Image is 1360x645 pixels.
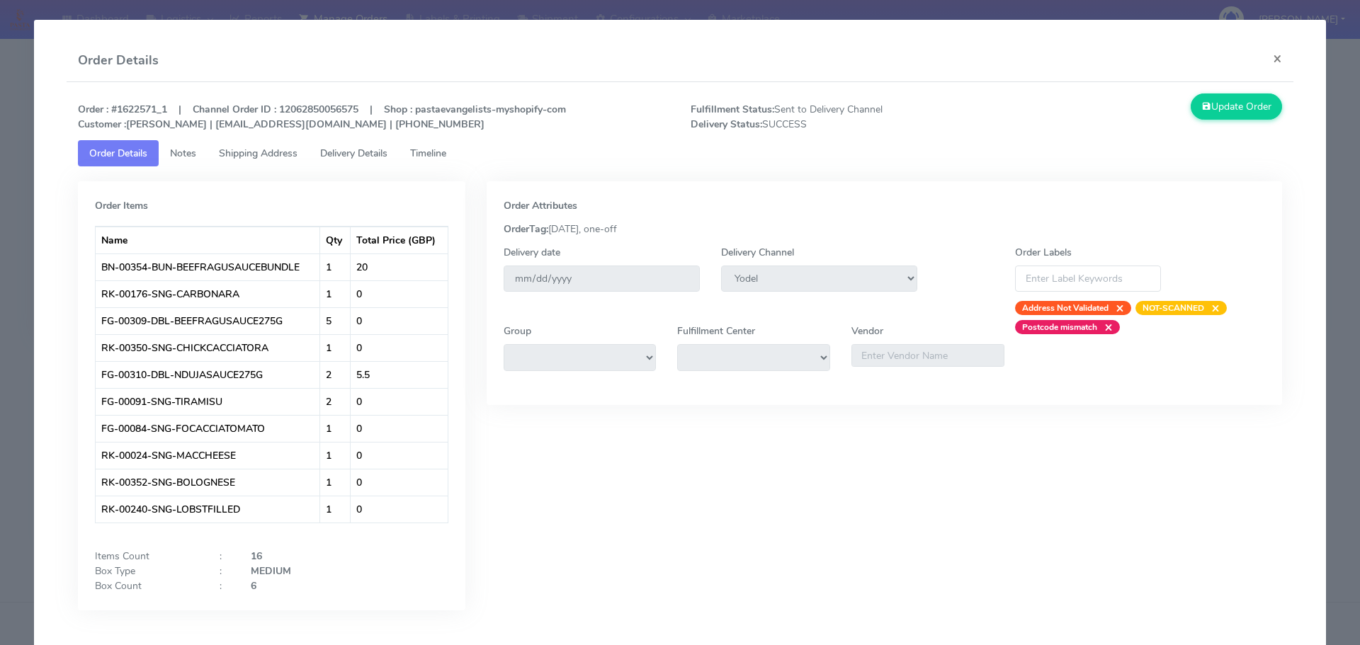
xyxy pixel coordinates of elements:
td: 1 [320,469,351,496]
div: : [209,549,240,564]
strong: Order : #1622571_1 | Channel Order ID : 12062850056575 | Shop : pastaevangelists-myshopify-com [P... [78,103,566,131]
span: Sent to Delivery Channel SUCCESS [680,102,987,132]
strong: Postcode mismatch [1022,321,1097,333]
th: Qty [320,227,351,253]
td: 0 [351,469,448,496]
td: FG-00084-SNG-FOCACCIATOMATO [96,415,320,442]
td: 2 [320,388,351,415]
label: Order Labels [1015,245,1072,260]
td: 0 [351,496,448,523]
strong: Address Not Validated [1022,302,1109,314]
td: FG-00310-DBL-NDUJASAUCE275G [96,361,320,388]
span: × [1109,301,1124,315]
span: × [1204,301,1220,315]
td: 0 [351,334,448,361]
div: Items Count [84,549,209,564]
div: Box Type [84,564,209,578]
strong: Order Items [95,199,148,212]
label: Fulfillment Center [677,324,755,338]
strong: NOT-SCANNED [1143,302,1204,314]
td: BN-00354-BUN-BEEFRAGUSAUCEBUNDLE [96,253,320,280]
span: Timeline [410,147,446,160]
td: 0 [351,442,448,469]
strong: 6 [251,579,256,593]
td: 1 [320,253,351,280]
td: 1 [320,496,351,523]
td: RK-00176-SNG-CARBONARA [96,280,320,307]
td: RK-00350-SNG-CHICKCACCIATORA [96,334,320,361]
label: Delivery date [504,245,560,260]
span: × [1097,320,1113,334]
span: Delivery Details [320,147,387,160]
td: 2 [320,361,351,388]
td: RK-00024-SNG-MACCHEESE [96,442,320,469]
td: 1 [320,280,351,307]
span: Notes [170,147,196,160]
label: Vendor [851,324,883,338]
ul: Tabs [78,140,1283,166]
td: 1 [320,334,351,361]
button: Update Order [1191,93,1283,120]
td: 20 [351,253,448,280]
td: 0 [351,307,448,334]
div: : [209,578,240,593]
td: RK-00352-SNG-BOLOGNESE [96,469,320,496]
label: Delivery Channel [721,245,794,260]
h4: Order Details [78,51,159,70]
span: Shipping Address [219,147,297,160]
div: Box Count [84,578,209,593]
strong: Order Attributes [504,199,577,212]
td: FG-00309-DBL-BEEFRAGUSAUCE275G [96,307,320,334]
td: 0 [351,388,448,415]
strong: Fulfillment Status: [691,103,774,116]
span: Order Details [89,147,147,160]
div: [DATE], one-off [493,222,1276,236]
button: Close [1262,40,1293,77]
td: 1 [320,442,351,469]
td: 0 [351,415,448,442]
strong: MEDIUM [251,564,291,578]
td: 1 [320,415,351,442]
strong: 16 [251,549,262,563]
input: Enter Vendor Name [851,344,1004,367]
strong: Customer : [78,118,126,131]
strong: Delivery Status: [691,118,762,131]
th: Name [96,227,320,253]
div: : [209,564,240,578]
input: Enter Label Keywords [1015,266,1161,292]
td: 5 [320,307,351,334]
td: FG-00091-SNG-TIRAMISU [96,388,320,415]
strong: OrderTag: [504,222,548,236]
td: 0 [351,280,448,307]
td: 5.5 [351,361,448,388]
td: RK-00240-SNG-LOBSTFILLED [96,496,320,523]
label: Group [504,324,531,338]
th: Total Price (GBP) [351,227,448,253]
